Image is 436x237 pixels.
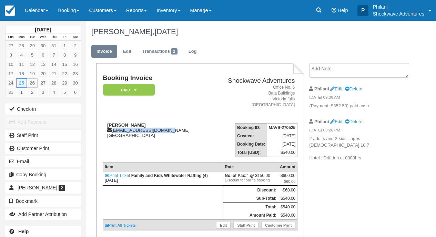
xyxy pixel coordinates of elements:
[5,117,81,128] button: Add Payment
[18,185,57,190] span: [PERSON_NAME]
[38,60,48,69] a: 13
[267,148,297,157] td: $540.00
[5,103,81,115] button: Check-in
[70,33,81,41] th: Sat
[27,78,38,88] a: 26
[280,173,295,184] div: $600.00
[345,86,362,91] a: Delete
[223,171,278,186] td: 4 @ $150.00
[223,163,278,171] th: Rate
[105,223,136,227] a: Print All Tickets
[35,27,51,32] strong: [DATE]
[70,88,81,97] a: 6
[49,41,59,50] a: 31
[91,28,408,36] h1: [PERSON_NAME],
[267,140,297,148] td: [DATE]
[27,60,38,69] a: 12
[18,229,29,234] b: Help
[278,163,297,171] th: Amount
[16,88,27,97] a: 1
[38,41,48,50] a: 30
[38,69,48,78] a: 20
[137,45,183,58] a: Transactions2
[59,50,70,60] a: 8
[223,194,278,203] th: Sub-Total:
[6,33,16,41] th: Sun
[59,69,70,78] a: 22
[103,83,152,96] a: Paid
[278,211,297,220] td: $540.00
[16,33,27,41] th: Mon
[103,163,223,171] th: Item
[5,130,81,141] a: Staff Print
[280,179,295,184] em: -$60.00
[131,173,208,178] strong: Family and Kids Whitewater Rafting (4)
[233,222,258,229] a: Staff Print
[338,8,348,13] span: Help
[330,86,342,91] a: Edit
[5,6,15,16] img: checkfront-main-nav-mini-logo.png
[6,41,16,50] a: 27
[235,124,267,132] th: Booking ID:
[38,33,48,41] th: Wed
[223,203,278,211] th: Total:
[5,196,81,207] button: Bookmark
[212,77,295,85] h2: Shockwave Adventures
[70,41,81,50] a: 2
[5,169,81,180] button: Copy Booking
[171,48,178,55] span: 2
[6,60,16,69] a: 10
[49,69,59,78] a: 21
[49,33,59,41] th: Thu
[330,119,342,124] a: Edit
[309,136,408,161] p: 2 adults and 3 kids - ages - [DEMOGRAPHIC_DATA],10,7 Hotel : Drift inn at 0900hrs
[5,209,81,220] button: Add Partner Attribution
[223,211,278,220] th: Amount Paid:
[6,69,16,78] a: 17
[373,3,424,10] p: Philani
[59,41,70,50] a: 1
[70,78,81,88] a: 30
[5,226,81,237] a: Help
[16,78,27,88] a: 25
[278,194,297,203] td: $540.00
[59,185,65,191] span: 2
[16,50,27,60] a: 4
[91,45,117,58] a: Invoice
[70,60,81,69] a: 16
[49,88,59,97] a: 4
[235,148,267,157] th: Total (USD):
[103,171,223,186] td: [DATE]
[225,178,276,182] em: Discount for online booking
[261,222,295,229] a: Customer Print
[278,203,297,211] td: $540.00
[5,156,81,167] button: Email
[27,50,38,60] a: 5
[309,103,408,109] p: (Payment: $352.50) paid cash
[70,50,81,60] a: 9
[314,119,329,124] strong: Philani
[216,222,231,229] a: Edit
[235,132,267,140] th: Created:
[314,86,329,91] strong: Philani
[223,186,278,195] th: Discount:
[38,50,48,60] a: 6
[49,78,59,88] a: 28
[49,60,59,69] a: 14
[267,132,297,140] td: [DATE]
[59,60,70,69] a: 15
[6,88,16,97] a: 31
[16,41,27,50] a: 28
[235,140,267,148] th: Booking Date:
[373,10,424,17] p: Shockwave Adventures
[5,143,81,154] a: Customer Print
[268,125,295,130] strong: MAVS-270525
[345,119,362,124] a: Delete
[6,50,16,60] a: 3
[38,78,48,88] a: 27
[27,88,38,97] a: 2
[59,33,70,41] th: Fri
[183,45,202,58] a: Log
[309,127,408,135] em: [DATE] 03:26 PM
[212,85,295,108] address: Office No. 6 Bata Buildings Victoria falls [GEOGRAPHIC_DATA]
